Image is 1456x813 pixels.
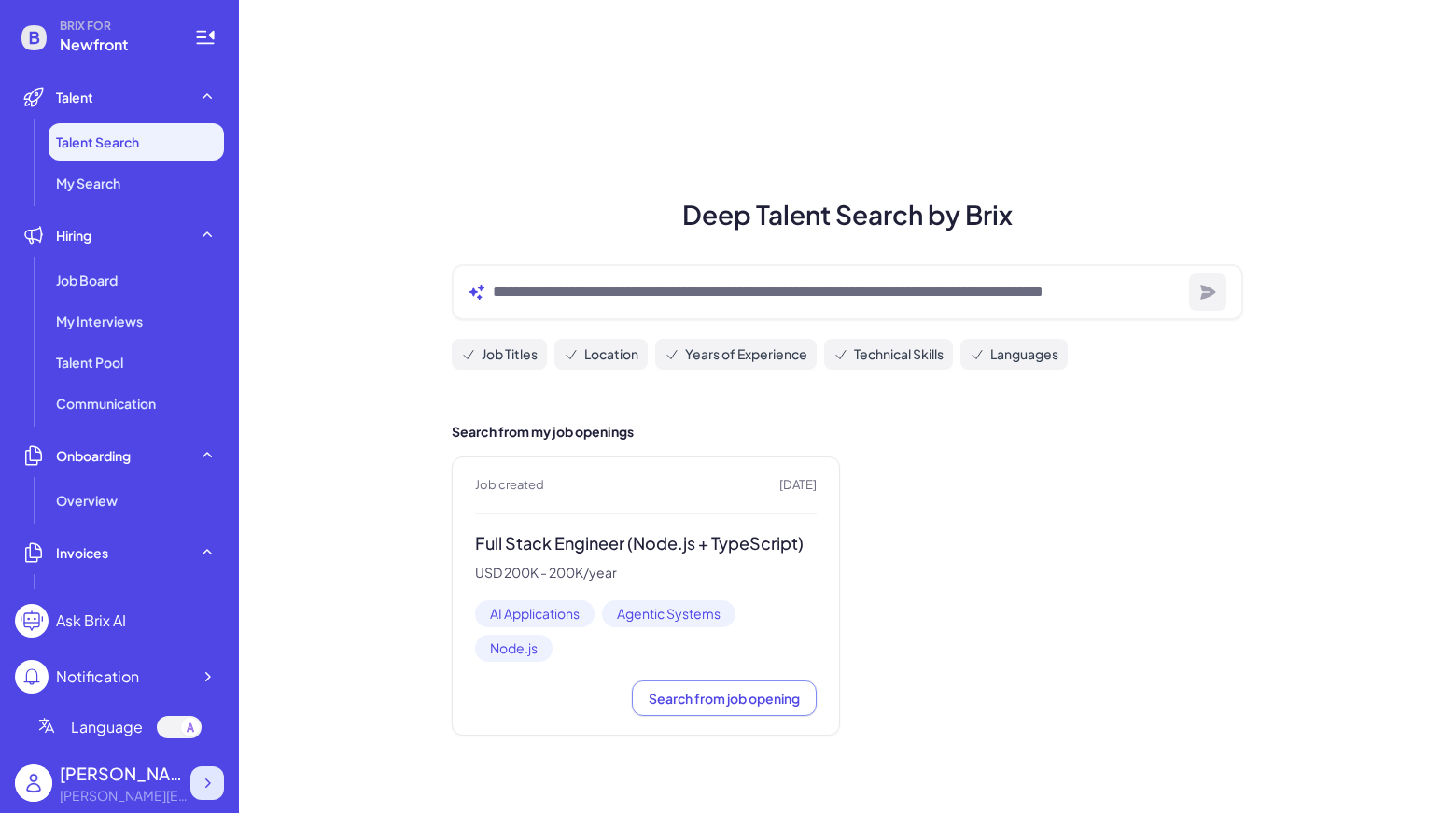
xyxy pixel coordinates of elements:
[452,422,1243,442] h2: Search from my job openings
[56,312,143,330] span: My Interviews
[60,19,172,34] span: BRIX FOR
[475,600,595,627] span: AI Applications
[649,690,800,707] span: Search from job opening
[602,600,735,627] span: Agentic Systems
[475,533,817,554] h3: Full Stack Engineer (Node.js + TypeScript)
[475,635,553,662] span: Node.js
[56,446,131,465] span: Onboarding
[632,680,817,716] button: Search from job opening
[990,344,1058,364] span: Languages
[56,491,118,510] span: Overview
[56,271,118,289] span: Job Board
[56,174,120,192] span: My Search
[56,610,126,632] div: Ask Brix AI
[475,476,544,495] span: Job created
[56,394,156,413] span: Communication
[854,344,944,364] span: Technical Skills
[56,666,139,688] div: Notification
[60,761,190,786] div: Maggie
[60,34,172,56] span: Newfront
[584,344,638,364] span: Location
[475,565,817,582] p: USD 200K - 200K/year
[56,353,123,371] span: Talent Pool
[60,786,190,806] div: Maggie@joinbrix.com
[429,195,1266,234] h1: Deep Talent Search by Brix
[779,476,817,495] span: [DATE]
[482,344,538,364] span: Job Titles
[56,88,93,106] span: Talent
[685,344,807,364] span: Years of Experience
[56,588,153,607] span: Monthly invoice
[56,543,108,562] span: Invoices
[56,226,91,245] span: Hiring
[56,133,139,151] span: Talent Search
[15,764,52,802] img: user_logo.png
[71,716,143,738] span: Language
